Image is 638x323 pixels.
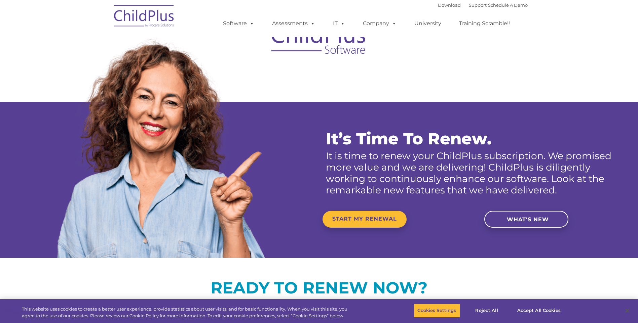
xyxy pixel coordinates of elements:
[620,303,635,318] button: Close
[452,17,517,30] a: Training Scramble!!
[469,2,487,8] a: Support
[22,306,351,319] div: This website uses cookies to create a better user experience, provide statistics about user visit...
[507,216,549,223] span: WHAT'S NEW
[438,2,461,8] a: Download
[484,211,568,228] a: WHAT'S NEW
[117,278,521,297] p: READY TO RENEW NOW?
[326,129,627,148] p: It’s Time To Renew.
[514,304,564,318] button: Accept All Cookies
[216,17,261,30] a: Software
[488,2,528,8] a: Schedule A Demo
[326,17,352,30] a: IT
[332,216,397,222] span: START MY RENEWAL
[326,150,627,196] p: It is time to renew your ChildPlus subscription. We promised more value and we are delivering! Ch...
[414,304,460,318] button: Cookies Settings
[265,17,322,30] a: Assessments
[408,17,448,30] a: University
[356,17,403,30] a: Company
[438,2,528,8] font: |
[466,304,508,318] button: Reject All
[111,0,178,34] img: ChildPlus by Procare Solutions
[323,211,407,228] a: START MY RENEWAL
